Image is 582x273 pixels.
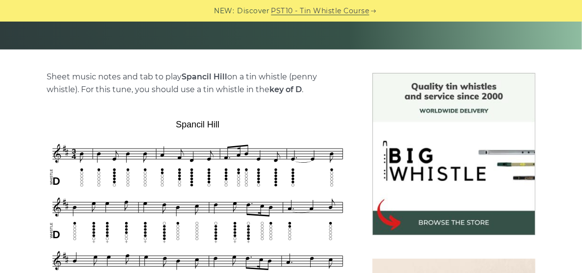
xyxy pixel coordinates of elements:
[372,73,535,235] img: BigWhistle Tin Whistle Store
[238,5,270,17] span: Discover
[214,5,235,17] span: NEW:
[269,85,302,94] strong: key of D
[182,72,227,81] strong: Spancil Hill
[271,5,370,17] a: PST10 - Tin Whistle Course
[47,71,349,96] p: Sheet music notes and tab to play on a tin whistle (penny whistle). For this tune, you should use...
